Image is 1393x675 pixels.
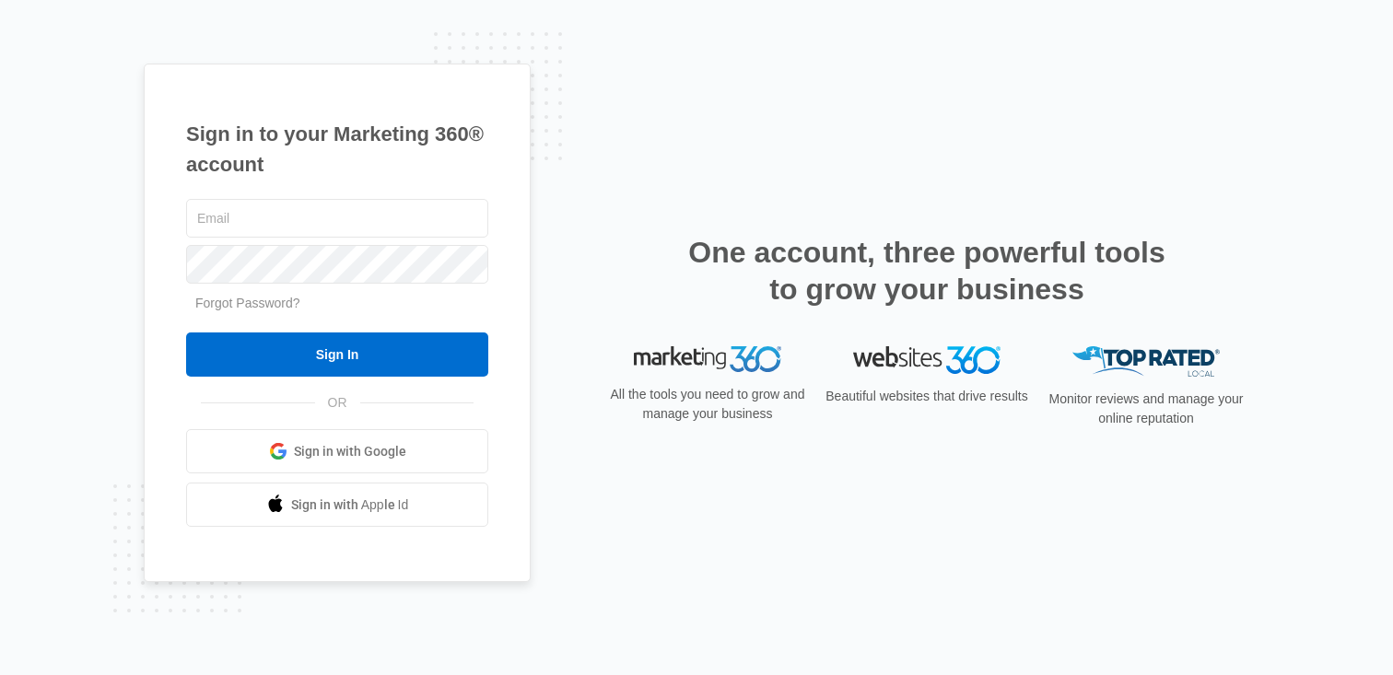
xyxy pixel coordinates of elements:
span: Sign in with Apple Id [291,495,409,515]
h2: One account, three powerful tools to grow your business [683,234,1171,308]
input: Email [186,199,488,238]
input: Sign In [186,332,488,377]
img: Top Rated Local [1072,346,1220,377]
span: Sign in with Google [294,442,406,461]
p: All the tools you need to grow and manage your business [604,385,811,424]
p: Monitor reviews and manage your online reputation [1043,390,1249,428]
a: Forgot Password? [195,296,300,310]
a: Sign in with Apple Id [186,483,488,527]
p: Beautiful websites that drive results [824,387,1030,406]
img: Marketing 360 [634,346,781,372]
img: Websites 360 [853,346,1001,373]
a: Sign in with Google [186,429,488,473]
span: OR [315,393,360,413]
h1: Sign in to your Marketing 360® account [186,119,488,180]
